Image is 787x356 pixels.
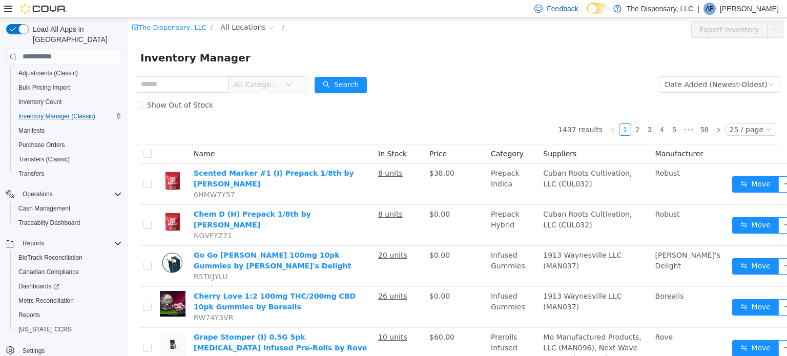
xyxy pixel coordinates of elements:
[18,127,45,135] span: Manifests
[541,106,552,117] a: 5
[154,6,156,13] span: /
[14,110,122,122] span: Inventory Manager (Classic)
[18,282,59,290] span: Dashboards
[706,3,713,15] span: AF
[415,132,448,140] span: Suppliers
[2,187,126,201] button: Operations
[627,3,693,15] p: The Dispensary, LLC
[359,310,411,351] td: Prerolls Infused
[415,192,504,211] span: Cuban Roots Cultivation, LLC (CUL032)
[12,32,129,48] span: Inventory Manager
[359,269,411,310] td: Infused Gummies
[301,132,319,140] span: Price
[92,4,137,15] span: All Locations
[66,274,227,293] a: Cherry Love 1:2 100mg THC/200mg CBD 10pk Gummies by Borealis
[10,152,126,166] button: Transfers (Classic)
[23,347,45,355] span: Settings
[14,280,64,292] a: Dashboards
[301,315,326,323] span: $60.00
[540,106,552,118] li: 5
[14,110,99,122] a: Inventory Manager (Classic)
[10,109,126,123] button: Inventory Manager (Classic)
[18,155,70,163] span: Transfers (Classic)
[301,233,322,241] span: $0.00
[18,204,70,213] span: Cash Management
[66,315,239,334] a: Grape Stomper (I) 0.5G 5pk [MEDICAL_DATA] Infused Pre-Rolls by Rove
[66,255,99,263] span: R5TKJYLU
[14,217,84,229] a: Traceabilty Dashboard
[14,153,74,165] a: Transfers (Classic)
[14,81,122,94] span: Bulk Pricing Import
[14,139,122,151] span: Purchase Orders
[527,132,575,140] span: Manufacturer
[430,106,474,118] li: 1437 results
[15,83,89,91] span: Show Out of Stock
[66,214,104,222] span: NGVFYZ71
[32,232,57,258] img: Go Go Berry 100mg 10pk Gummies by Hermit's Delight hero shot
[250,274,279,282] u: 26 units
[537,59,639,74] div: Date Added (Newest-Oldest)
[18,325,72,333] span: [US_STATE] CCRS
[10,138,126,152] button: Purchase Orders
[14,153,122,165] span: Transfers (Classic)
[250,233,279,241] u: 20 units
[637,109,644,116] i: icon: down
[82,6,85,13] span: /
[528,106,540,117] a: 4
[18,254,82,262] span: BioTrack Reconciliation
[18,268,79,276] span: Canadian Compliance
[479,106,491,118] li: Previous Page
[569,106,584,118] li: 58
[650,322,667,339] button: icon: ellipsis
[363,132,396,140] span: Category
[587,3,608,14] input: Dark Mode
[552,106,569,118] span: •••
[650,158,667,175] button: icon: ellipsis
[10,308,126,322] button: Reports
[639,4,655,20] button: icon: ellipsis
[587,109,593,115] i: icon: right
[527,315,545,323] span: Rove
[14,139,69,151] a: Purchase Orders
[14,167,122,180] span: Transfers
[14,280,122,292] span: Dashboards
[18,141,65,149] span: Purchase Orders
[10,265,126,279] button: Canadian Compliance
[14,217,122,229] span: Traceabilty Dashboard
[10,123,126,138] button: Manifests
[23,190,53,198] span: Operations
[106,61,153,72] span: All Categories
[14,202,74,215] a: Cash Management
[10,80,126,95] button: Bulk Pricing Import
[18,170,44,178] span: Transfers
[66,192,183,211] a: Chem D (H) Prepack 1/8th by [PERSON_NAME]
[14,124,49,137] a: Manifests
[32,150,57,176] img: Scented Marker #1 (I) Prepack 1/8th by Robust hero shot
[18,69,78,77] span: Adjustments (Classic)
[650,199,667,216] button: icon: ellipsis
[415,151,504,170] span: Cuban Roots Cultivation, LLC (CUL032)
[10,166,126,181] button: Transfers
[10,279,126,294] a: Dashboards
[14,266,122,278] span: Canadian Compliance
[250,192,275,200] u: 8 units
[14,323,76,336] a: [US_STATE] CCRS
[14,309,44,321] a: Reports
[359,187,411,228] td: Prepack Hybrid
[250,315,279,323] u: 10 units
[14,124,122,137] span: Manifests
[301,151,326,159] span: $38.00
[516,106,527,117] a: 3
[10,250,126,265] button: BioTrack Reconciliation
[32,314,57,340] img: Grape Stomper (I) 0.5G 5pk Ice Pack Infused Pre-Rolls by Rove hero shot
[14,167,48,180] a: Transfers
[158,64,164,71] i: icon: down
[584,106,596,118] li: Next Page
[66,151,226,170] a: Scented Marker #1 (I) Prepack 1/8th by [PERSON_NAME]
[552,106,569,118] li: Next 5 Pages
[4,6,78,13] a: icon: shopThe Dispensary, LLC
[18,98,62,106] span: Inventory Count
[14,323,122,336] span: Washington CCRS
[250,151,275,159] u: 8 units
